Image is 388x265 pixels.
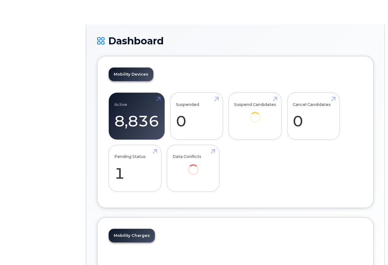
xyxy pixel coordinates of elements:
h1: Dashboard [97,35,374,46]
a: Mobility Charges [109,229,155,242]
a: Pending Status 1 [114,148,156,188]
a: Data Conflicts [173,148,214,183]
a: Mobility Devices [109,68,153,81]
a: Suspend Candidates [234,96,276,131]
a: Cancel Candidates 0 [293,96,334,136]
a: Suspended 0 [176,96,217,136]
a: Active 8,836 [114,96,159,136]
